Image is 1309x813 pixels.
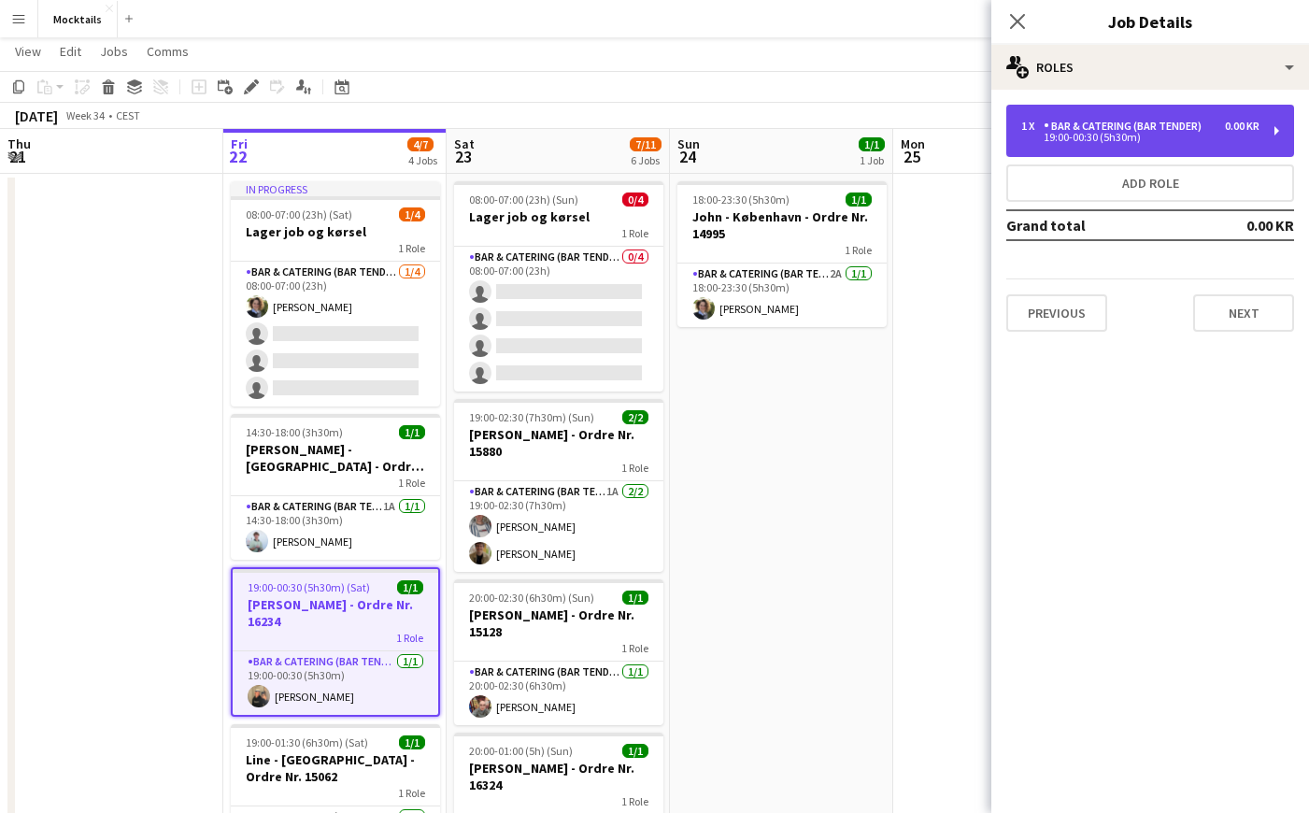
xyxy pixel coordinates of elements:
h3: Lager job og kørsel [231,223,440,240]
span: 1 Role [621,641,648,655]
div: 0.00 KR [1225,120,1259,133]
app-card-role: Bar & Catering (Bar Tender)2A1/118:00-23:30 (5h30m)[PERSON_NAME] [677,264,887,327]
h3: Job Details [991,9,1309,34]
span: Sat [454,135,475,152]
a: Comms [139,39,196,64]
span: 1 Role [845,243,872,257]
div: 19:00-00:30 (5h30m) [1021,133,1259,142]
span: 22 [228,146,248,167]
div: CEST [116,108,140,122]
button: Mocktails [38,1,118,37]
span: 1/1 [859,137,885,151]
span: 19:00-00:30 (5h30m) (Sat) [248,580,370,594]
span: Week 34 [62,108,108,122]
div: 4 Jobs [408,153,437,167]
span: 1 Role [621,226,648,240]
span: 1/4 [399,207,425,221]
h3: John - København - Ordre Nr. 14995 [677,208,887,242]
span: 0/4 [622,193,648,207]
span: 1 Role [621,794,648,808]
app-card-role: Bar & Catering (Bar Tender)1/119:00-00:30 (5h30m)[PERSON_NAME] [233,651,438,715]
span: View [15,43,41,60]
app-card-role: Bar & Catering (Bar Tender)1A1/114:30-18:00 (3h30m)[PERSON_NAME] [231,496,440,560]
span: 23 [451,146,475,167]
div: 1 x [1021,120,1044,133]
span: 1 Role [398,241,425,255]
div: 1 Job [860,153,884,167]
app-job-card: 14:30-18:00 (3h30m)1/1[PERSON_NAME] - [GEOGRAPHIC_DATA] - Ordre Nr. 158891 RoleBar & Catering (Ba... [231,414,440,560]
app-job-card: 08:00-07:00 (23h) (Sun)0/4Lager job og kørsel1 RoleBar & Catering (Bar Tender)0/408:00-07:00 (23h) [454,181,663,392]
div: [DATE] [15,107,58,125]
span: 7/11 [630,137,662,151]
span: 25 [898,146,925,167]
span: 20:00-01:00 (5h) (Sun) [469,744,573,758]
span: Sun [677,135,700,152]
span: 1/1 [399,425,425,439]
button: Previous [1006,294,1107,332]
div: Bar & Catering (Bar Tender) [1044,120,1209,133]
span: Mon [901,135,925,152]
h3: Lager job og kørsel [454,208,663,225]
a: View [7,39,49,64]
app-card-role: Bar & Catering (Bar Tender)1/408:00-07:00 (23h)[PERSON_NAME] [231,262,440,406]
div: Roles [991,45,1309,90]
h3: [PERSON_NAME] - [GEOGRAPHIC_DATA] - Ordre Nr. 15889 [231,441,440,475]
span: 1/1 [846,193,872,207]
span: 19:00-01:30 (6h30m) (Sat) [246,735,368,749]
app-job-card: In progress08:00-07:00 (23h) (Sat)1/4Lager job og kørsel1 RoleBar & Catering (Bar Tender)1/408:00... [231,181,440,406]
span: Edit [60,43,81,60]
span: 21 [5,146,31,167]
app-card-role: Bar & Catering (Bar Tender)1/120:00-02:30 (6h30m)[PERSON_NAME] [454,662,663,725]
h3: Line - [GEOGRAPHIC_DATA] - Ordre Nr. 15062 [231,751,440,785]
span: 1 Role [398,476,425,490]
app-job-card: 19:00-00:30 (5h30m) (Sat)1/1[PERSON_NAME] - Ordre Nr. 162341 RoleBar & Catering (Bar Tender)1/119... [231,567,440,717]
span: 20:00-02:30 (6h30m) (Sun) [469,591,594,605]
h3: [PERSON_NAME] - Ordre Nr. 15128 [454,606,663,640]
span: Jobs [100,43,128,60]
span: 2/2 [622,410,648,424]
h3: [PERSON_NAME] - Ordre Nr. 16234 [233,596,438,630]
span: 14:30-18:00 (3h30m) [246,425,343,439]
app-card-role: Bar & Catering (Bar Tender)0/408:00-07:00 (23h) [454,247,663,392]
span: Fri [231,135,248,152]
a: Jobs [92,39,135,64]
div: In progress [231,181,440,196]
app-card-role: Bar & Catering (Bar Tender)1A2/219:00-02:30 (7h30m)[PERSON_NAME][PERSON_NAME] [454,481,663,572]
span: 1 Role [398,786,425,800]
h3: [PERSON_NAME] - Ordre Nr. 15880 [454,426,663,460]
span: 1/1 [397,580,423,594]
div: 6 Jobs [631,153,661,167]
button: Add role [1006,164,1294,202]
h3: [PERSON_NAME] - Ordre Nr. 16324 [454,760,663,793]
span: 1/1 [622,591,648,605]
span: 18:00-23:30 (5h30m) [692,193,790,207]
app-job-card: 20:00-02:30 (6h30m) (Sun)1/1[PERSON_NAME] - Ordre Nr. 151281 RoleBar & Catering (Bar Tender)1/120... [454,579,663,725]
span: Thu [7,135,31,152]
a: Edit [52,39,89,64]
td: 0.00 KR [1185,210,1294,240]
span: Comms [147,43,189,60]
app-job-card: 19:00-02:30 (7h30m) (Sun)2/2[PERSON_NAME] - Ordre Nr. 158801 RoleBar & Catering (Bar Tender)1A2/2... [454,399,663,572]
button: Next [1193,294,1294,332]
app-job-card: 18:00-23:30 (5h30m)1/1John - København - Ordre Nr. 149951 RoleBar & Catering (Bar Tender)2A1/118:... [677,181,887,327]
td: Grand total [1006,210,1185,240]
span: 19:00-02:30 (7h30m) (Sun) [469,410,594,424]
span: 08:00-07:00 (23h) (Sun) [469,193,578,207]
span: 4/7 [407,137,434,151]
span: 1 Role [621,461,648,475]
span: 1/1 [399,735,425,749]
span: 1/1 [622,744,648,758]
span: 1 Role [396,631,423,645]
span: 24 [675,146,700,167]
span: 08:00-07:00 (23h) (Sat) [246,207,352,221]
